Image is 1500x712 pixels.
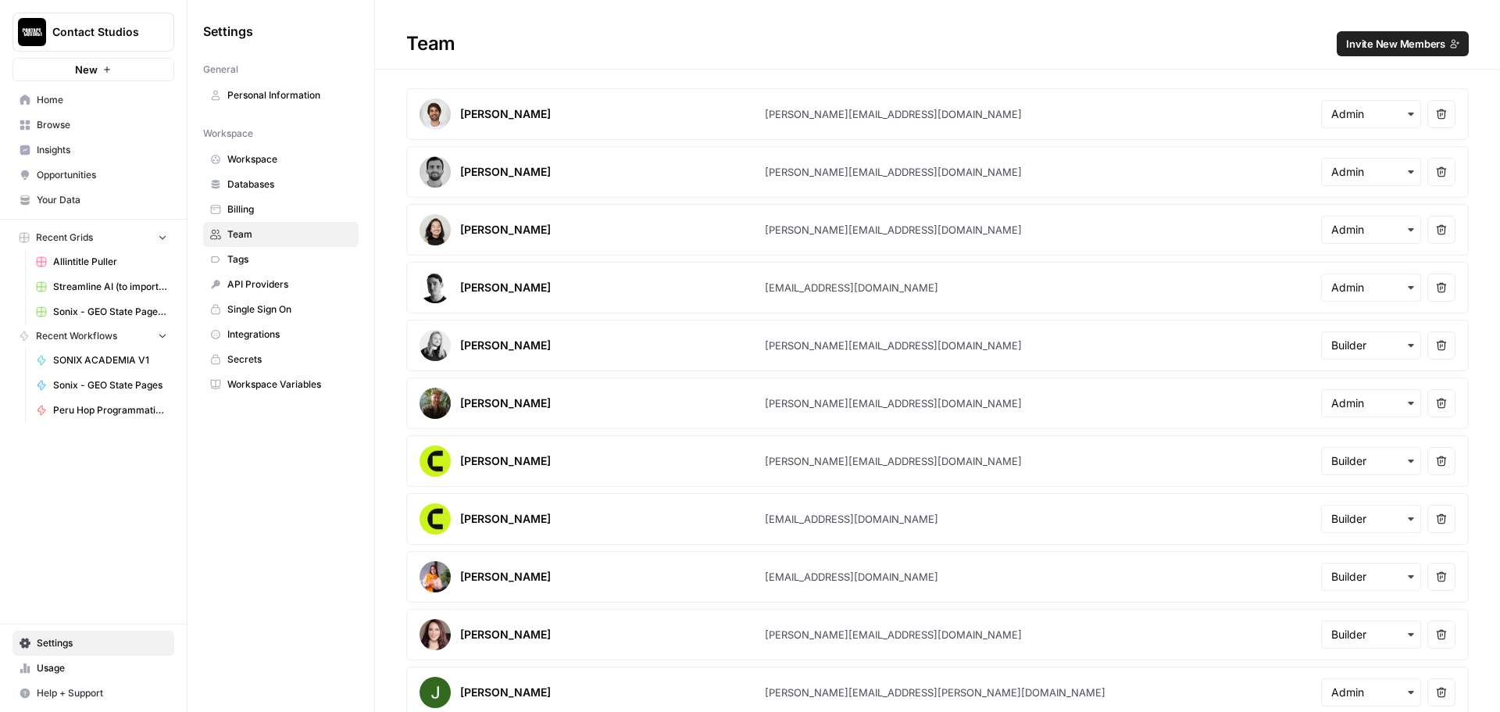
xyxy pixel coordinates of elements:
[203,247,359,272] a: Tags
[37,686,167,700] span: Help + Support
[460,627,551,642] div: [PERSON_NAME]
[460,569,551,585] div: [PERSON_NAME]
[29,274,174,299] a: Streamline AI (to import) - Streamline AI Import.csv
[203,297,359,322] a: Single Sign On
[1346,36,1445,52] span: Invite New Members
[460,222,551,238] div: [PERSON_NAME]
[765,106,1022,122] div: [PERSON_NAME][EMAIL_ADDRESS][DOMAIN_NAME]
[765,338,1022,353] div: [PERSON_NAME][EMAIL_ADDRESS][DOMAIN_NAME]
[1331,395,1411,411] input: Admin
[203,372,359,397] a: Workspace Variables
[37,93,167,107] span: Home
[1331,338,1411,353] input: Builder
[37,193,167,207] span: Your Data
[53,353,167,367] span: SONIX ACADEMIA V1
[75,62,98,77] span: New
[29,398,174,423] a: Peru Hop Programmatic #1 - [GEOGRAPHIC_DATA] Itinerary
[227,277,352,292] span: API Providers
[765,164,1022,180] div: [PERSON_NAME][EMAIL_ADDRESS][DOMAIN_NAME]
[227,177,352,191] span: Databases
[203,222,359,247] a: Team
[53,403,167,417] span: Peru Hop Programmatic #1 - [GEOGRAPHIC_DATA] Itinerary
[1331,164,1411,180] input: Admin
[420,214,451,245] img: avatar
[765,627,1022,642] div: [PERSON_NAME][EMAIL_ADDRESS][DOMAIN_NAME]
[227,88,352,102] span: Personal Information
[53,255,167,269] span: Allintitle Puller
[29,249,174,274] a: Allintitle Puller
[12,58,174,81] button: New
[203,272,359,297] a: API Providers
[12,631,174,656] a: Settings
[227,152,352,166] span: Workspace
[1331,106,1411,122] input: Admin
[1331,627,1411,642] input: Builder
[765,511,938,527] div: [EMAIL_ADDRESS][DOMAIN_NAME]
[460,511,551,527] div: [PERSON_NAME]
[227,352,352,367] span: Secrets
[420,503,451,535] img: avatar
[53,378,167,392] span: Sonix - GEO State Pages
[460,164,551,180] div: [PERSON_NAME]
[765,280,938,295] div: [EMAIL_ADDRESS][DOMAIN_NAME]
[12,13,174,52] button: Workspace: Contact Studios
[12,324,174,348] button: Recent Workflows
[460,395,551,411] div: [PERSON_NAME]
[420,561,451,592] img: avatar
[420,98,451,130] img: avatar
[227,377,352,392] span: Workspace Variables
[227,327,352,342] span: Integrations
[460,280,551,295] div: [PERSON_NAME]
[29,299,174,324] a: Sonix - GEO State Pages Grid
[12,681,174,706] button: Help + Support
[420,330,451,361] img: avatar
[203,22,253,41] span: Settings
[1331,511,1411,527] input: Builder
[227,227,352,242] span: Team
[12,188,174,213] a: Your Data
[18,18,46,46] img: Contact Studios Logo
[29,348,174,373] a: SONIX ACADEMIA V1
[420,677,451,708] img: avatar
[420,445,451,477] img: avatar
[1331,569,1411,585] input: Builder
[420,388,451,419] img: avatar
[375,31,1500,56] div: Team
[420,619,451,650] img: avatar
[227,202,352,216] span: Billing
[12,88,174,113] a: Home
[29,373,174,398] a: Sonix - GEO State Pages
[36,231,93,245] span: Recent Grids
[765,569,938,585] div: [EMAIL_ADDRESS][DOMAIN_NAME]
[460,338,551,353] div: [PERSON_NAME]
[203,197,359,222] a: Billing
[765,453,1022,469] div: [PERSON_NAME][EMAIL_ADDRESS][DOMAIN_NAME]
[227,252,352,267] span: Tags
[203,322,359,347] a: Integrations
[52,24,147,40] span: Contact Studios
[37,636,167,650] span: Settings
[37,143,167,157] span: Insights
[203,127,253,141] span: Workspace
[460,453,551,469] div: [PERSON_NAME]
[203,347,359,372] a: Secrets
[420,156,451,188] img: avatar
[1337,31,1469,56] button: Invite New Members
[12,113,174,138] a: Browse
[203,147,359,172] a: Workspace
[12,656,174,681] a: Usage
[1331,222,1411,238] input: Admin
[203,83,359,108] a: Personal Information
[765,222,1022,238] div: [PERSON_NAME][EMAIL_ADDRESS][DOMAIN_NAME]
[203,172,359,197] a: Databases
[37,118,167,132] span: Browse
[12,138,174,163] a: Insights
[227,302,352,317] span: Single Sign On
[53,305,167,319] span: Sonix - GEO State Pages Grid
[37,661,167,675] span: Usage
[460,685,551,700] div: [PERSON_NAME]
[765,395,1022,411] div: [PERSON_NAME][EMAIL_ADDRESS][DOMAIN_NAME]
[12,163,174,188] a: Opportunities
[765,685,1105,700] div: [PERSON_NAME][EMAIL_ADDRESS][PERSON_NAME][DOMAIN_NAME]
[37,168,167,182] span: Opportunities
